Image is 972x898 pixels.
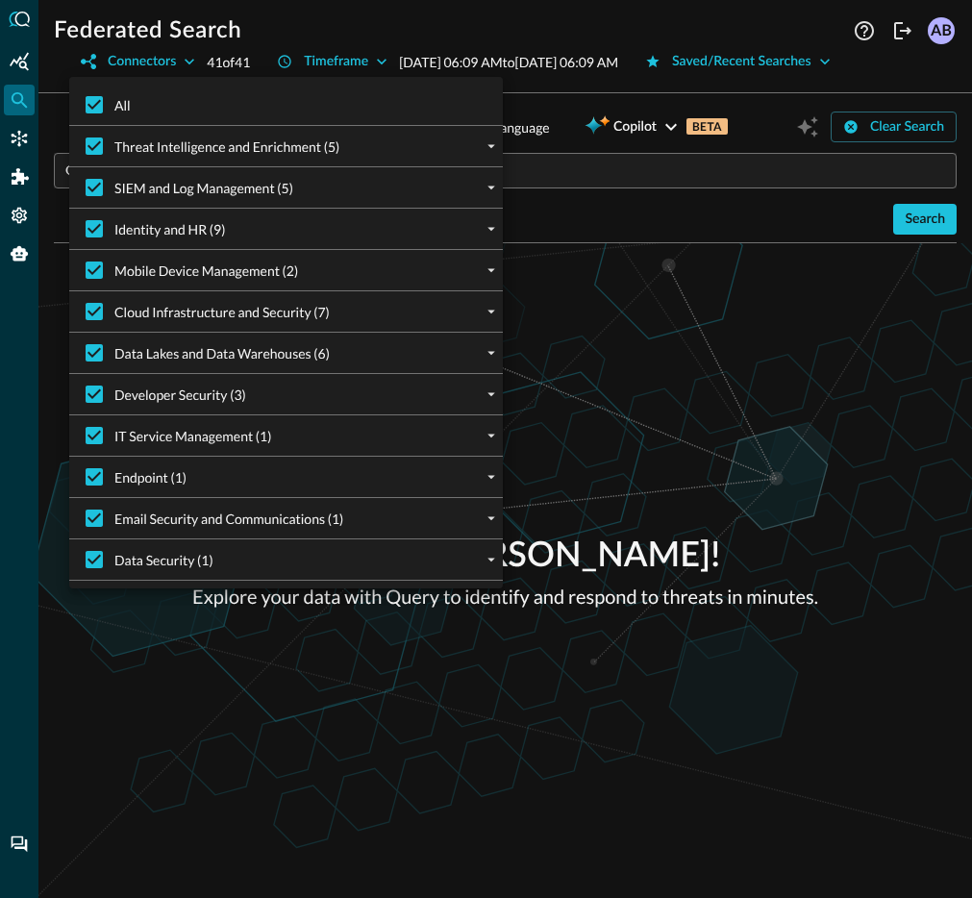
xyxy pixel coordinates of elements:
span: Developer Security (3) [114,385,246,405]
span: SIEM and Log Management (5) [114,178,293,198]
span: Mobile Device Management (2) [114,261,298,281]
button: expand [480,300,503,323]
span: Endpoint (1) [114,467,187,487]
button: expand [480,424,503,447]
span: Identity and HR (9) [114,219,225,239]
button: expand [480,259,503,282]
button: expand [480,341,503,364]
span: Cloud Infrastructure and Security (7) [114,302,330,322]
button: expand [480,507,503,530]
button: expand [480,383,503,406]
button: expand [480,465,503,488]
span: Data Security (1) [114,550,213,570]
button: expand [480,176,503,199]
button: expand [480,135,503,158]
span: IT Service Management (1) [114,426,271,446]
span: Threat Intelligence and Enrichment (5) [114,137,339,157]
button: expand [480,548,503,571]
span: Data Lakes and Data Warehouses (6) [114,343,330,363]
button: expand [480,217,503,240]
span: All [114,95,131,115]
span: Email Security and Communications (1) [114,509,343,529]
